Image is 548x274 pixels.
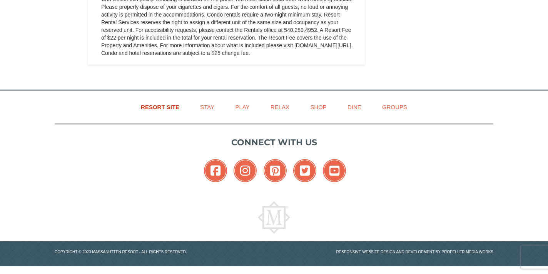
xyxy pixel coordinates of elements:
p: Copyright © 2023 Massanutten Resort - All Rights Reserved. [49,249,274,255]
p: Connect with us [55,136,493,149]
a: Groups [373,98,417,116]
a: Relax [261,98,299,116]
a: Stay [190,98,224,116]
a: Shop [301,98,336,116]
a: Play [226,98,259,116]
a: Responsive website design and development by Propeller Media Works [336,250,493,254]
a: Resort Site [131,98,189,116]
a: Dine [338,98,371,116]
img: Massanutten Resort Logo [258,201,290,234]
